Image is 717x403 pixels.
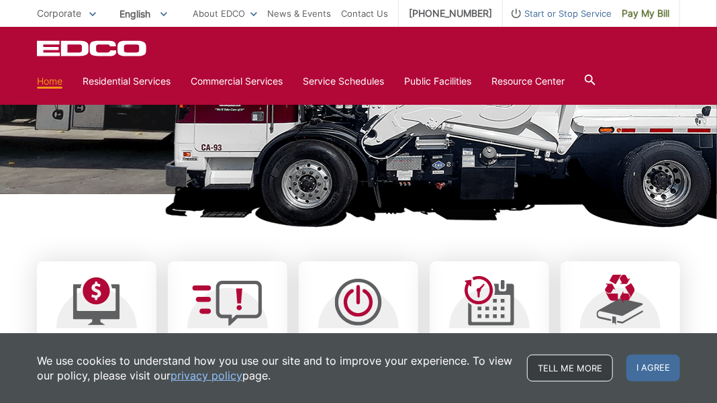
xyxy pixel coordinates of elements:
[341,6,388,21] a: Contact Us
[37,40,148,56] a: EDCD logo. Return to the homepage.
[303,74,384,89] a: Service Schedules
[626,355,680,382] span: I agree
[404,74,471,89] a: Public Facilities
[37,74,62,89] a: Home
[83,74,171,89] a: Residential Services
[267,6,331,21] a: News & Events
[491,74,565,89] a: Resource Center
[193,6,257,21] a: About EDCO
[109,3,177,25] span: English
[622,6,669,21] span: Pay My Bill
[37,7,81,19] span: Corporate
[527,355,613,382] a: Tell me more
[37,353,514,383] p: We use cookies to understand how you use our site and to improve your experience. To view our pol...
[171,368,242,383] a: privacy policy
[191,74,283,89] a: Commercial Services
